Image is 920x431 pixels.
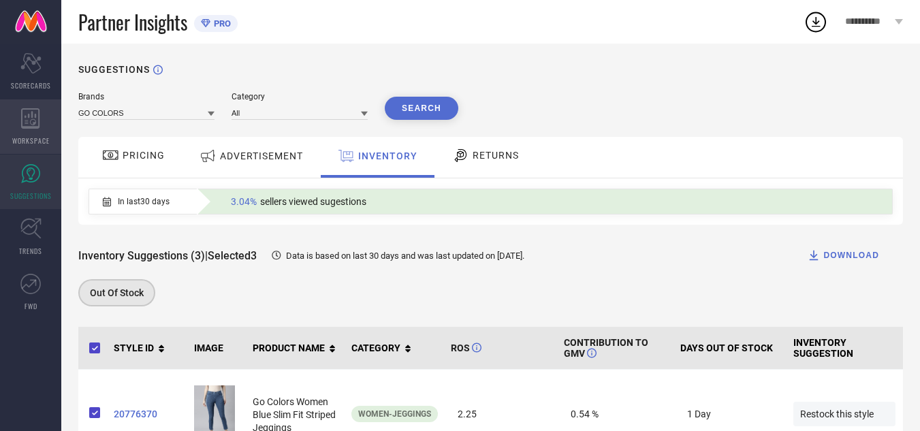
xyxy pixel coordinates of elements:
[260,196,366,207] span: sellers viewed sugestions
[790,242,896,269] button: DOWNLOAD
[11,80,51,91] span: SCORECARDS
[205,249,208,262] span: |
[451,402,553,426] span: 2.25
[123,150,165,161] span: PRICING
[232,92,368,101] div: Category
[90,287,144,298] span: Out Of Stock
[12,135,50,146] span: WORKSPACE
[25,301,37,311] span: FWD
[231,196,257,207] span: 3.04%
[78,249,205,262] span: Inventory Suggestions (3)
[675,327,788,370] th: DAYS OUT OF STOCK
[564,337,669,359] span: CONTRIBUTION TO GMV
[358,409,431,419] span: Women-Jeggings
[564,402,666,426] span: 0.54 %
[451,342,481,353] span: ROS
[680,402,782,426] span: 1 Day
[358,150,417,161] span: INVENTORY
[78,8,187,36] span: Partner Insights
[220,150,303,161] span: ADVERTISEMENT
[78,92,215,101] div: Brands
[385,97,458,120] button: Search
[108,327,189,370] th: STYLE ID
[19,246,42,256] span: TRENDS
[224,193,373,210] div: Percentage of sellers who have viewed suggestions for the current Insight Type
[208,249,257,262] span: Selected 3
[118,197,170,206] span: In last 30 days
[247,327,346,370] th: PRODUCT NAME
[793,402,895,426] span: Restock this style
[807,249,879,262] div: DOWNLOAD
[78,64,150,75] h1: SUGGESTIONS
[473,150,519,161] span: RETURNS
[804,10,828,34] div: Open download list
[114,409,183,419] a: 20776370
[788,327,903,370] th: INVENTORY SUGGESTION
[189,327,247,370] th: IMAGE
[346,327,445,370] th: CATEGORY
[10,191,52,201] span: SUGGESTIONS
[210,18,231,29] span: PRO
[286,251,524,261] span: Data is based on last 30 days and was last updated on [DATE] .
